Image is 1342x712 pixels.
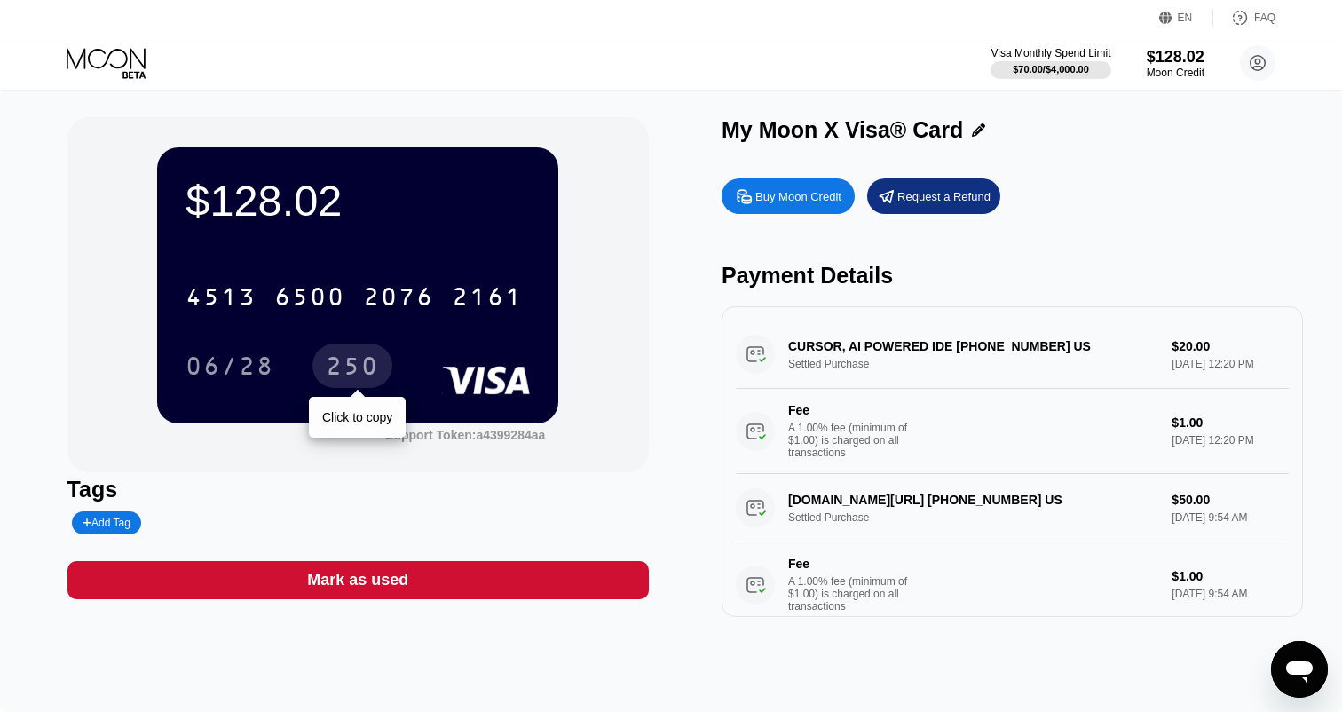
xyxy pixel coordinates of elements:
[722,117,963,143] div: My Moon X Visa® Card
[452,285,523,313] div: 2161
[274,285,345,313] div: 6500
[1172,415,1289,430] div: $1.00
[175,274,533,319] div: 4513650020762161
[1172,569,1289,583] div: $1.00
[788,557,912,571] div: Fee
[722,263,1303,289] div: Payment Details
[867,178,1000,214] div: Request a Refund
[991,47,1110,59] div: Visa Monthly Spend Limit
[67,477,649,502] div: Tags
[186,354,274,383] div: 06/28
[1159,9,1213,27] div: EN
[172,344,288,388] div: 06/28
[186,285,257,313] div: 4513
[67,561,649,599] div: Mark as used
[897,189,991,204] div: Request a Refund
[722,178,855,214] div: Buy Moon Credit
[1254,12,1275,24] div: FAQ
[72,511,141,534] div: Add Tag
[736,542,1289,628] div: FeeA 1.00% fee (minimum of $1.00) is charged on all transactions$1.00[DATE] 9:54 AM
[1172,434,1289,447] div: [DATE] 12:20 PM
[363,285,434,313] div: 2076
[1271,641,1328,698] iframe: Button to launch messaging window
[788,575,921,613] div: A 1.00% fee (minimum of $1.00) is charged on all transactions
[83,517,130,529] div: Add Tag
[1172,588,1289,600] div: [DATE] 9:54 AM
[1013,64,1089,75] div: $70.00 / $4,000.00
[1147,67,1204,79] div: Moon Credit
[736,389,1289,474] div: FeeA 1.00% fee (minimum of $1.00) is charged on all transactions$1.00[DATE] 12:20 PM
[991,47,1110,79] div: Visa Monthly Spend Limit$70.00/$4,000.00
[326,354,379,383] div: 250
[385,428,545,442] div: Support Token:a4399284aa
[1147,48,1204,79] div: $128.02Moon Credit
[788,422,921,459] div: A 1.00% fee (minimum of $1.00) is charged on all transactions
[788,403,912,417] div: Fee
[385,428,545,442] div: Support Token: a4399284aa
[186,176,530,225] div: $128.02
[307,570,408,590] div: Mark as used
[1178,12,1193,24] div: EN
[1147,48,1204,67] div: $128.02
[322,410,392,424] div: Click to copy
[312,344,392,388] div: 250
[1213,9,1275,27] div: FAQ
[755,189,841,204] div: Buy Moon Credit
